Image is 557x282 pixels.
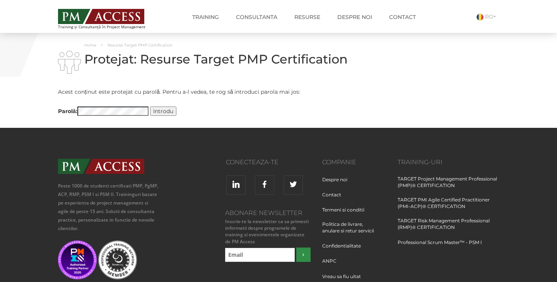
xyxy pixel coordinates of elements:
a: TARGET PMI Agile Certified Practitioner (PMI-ACP)® CERTIFICATION [398,196,499,217]
span: Resurse Target PMP Certification [108,43,173,48]
a: Contact [322,191,347,206]
a: Politica de livrare, anulare si retur servicii [322,221,386,242]
h3: Training-uri [398,159,499,166]
a: TARGET Project Management Professional (PMP)® CERTIFICATION [398,175,499,196]
a: Consultanta [230,9,283,25]
span: Training și Consultanță în Project Management [58,25,160,29]
img: PMAccess [58,159,144,174]
h3: Abonare Newsletter [223,210,311,217]
h3: Conecteaza-te [171,159,278,166]
input: Parolă: [77,107,149,116]
img: Romana [477,14,484,21]
a: ANPC [322,258,342,272]
a: Professional Scrum Master™ - PSM I [398,239,482,253]
a: Termeni si conditii [322,206,370,221]
a: Contact [383,9,422,25]
a: Despre noi [322,176,353,191]
img: Scrum [98,241,137,279]
img: i-02.png [58,51,81,74]
a: Home [84,43,96,48]
h3: Companie [322,159,386,166]
a: TARGET Risk Management Professional (RMP)® CERTIFICATION [398,217,499,238]
a: Confidentialitate [322,242,367,257]
input: Email [225,248,295,262]
p: Peste 1000 de studenti certificati PMP, PgMP, ACP, RMP, PSM I si PSM II. Traininguri bazate pe ex... [58,182,160,233]
a: Despre noi [331,9,378,25]
img: PM ACCESS - Echipa traineri si consultanti certificati PMP: Narciss Popescu, Mihai Olaru, Monica ... [58,9,144,24]
small: Inscrie-te la newsletter ca sa primesti informatii despre programele de training si evenimentele ... [223,218,311,245]
a: RO [477,13,499,20]
a: Resurse [289,9,326,25]
a: Training [186,9,225,25]
input: Introdu [150,107,176,116]
img: PMI [58,241,97,279]
h1: Protejat: Resurse Target PMP Certification [58,52,348,66]
a: Training și Consultanță în Project Management [58,7,160,29]
p: Acest conținut este protejat cu parolă. Pentru a-l vedea, te rog să introduci parola mai jos: [58,87,348,97]
label: Parolă: [58,107,149,116]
